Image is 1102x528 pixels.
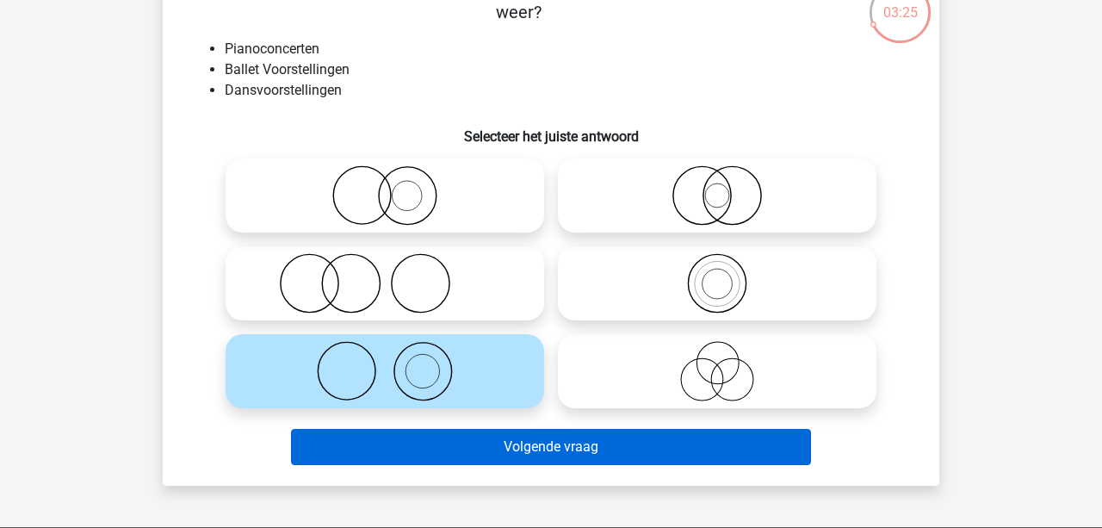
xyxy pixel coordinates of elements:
li: Dansvoorstellingen [225,80,912,101]
li: Pianoconcerten [225,39,912,59]
li: Ballet Voorstellingen [225,59,912,80]
button: Volgende vraag [291,429,812,465]
h6: Selecteer het juiste antwoord [190,115,912,145]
